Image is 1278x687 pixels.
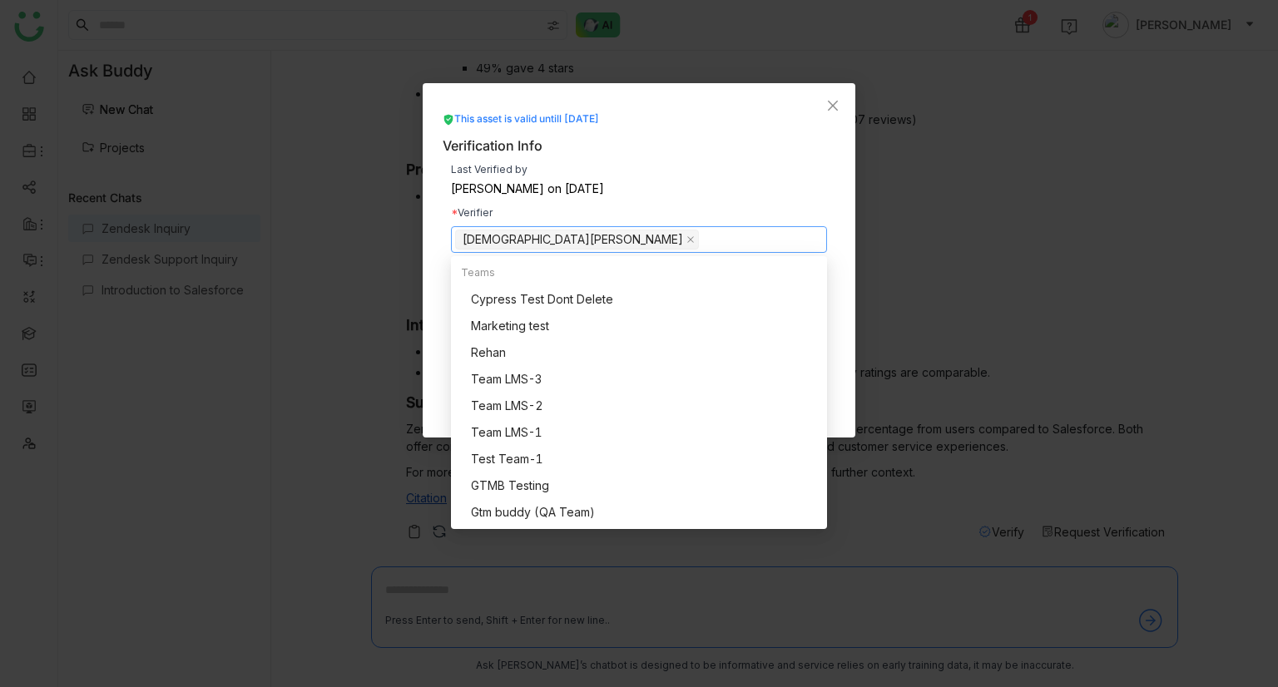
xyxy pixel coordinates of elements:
nz-select-item: Vishnu Vardhan [455,230,699,250]
nz-option-item: Team LMS-3 [451,366,827,393]
div: Gtm buddy (QA Team) [471,503,817,521]
div: [DEMOGRAPHIC_DATA][PERSON_NAME] [463,230,683,249]
nz-option-item: Test Team-1 [451,446,827,472]
nz-option-item: Rehan [451,339,827,366]
div: Team LMS-1 [471,423,817,442]
nz-option-item: Gtm buddy (QA Team) [451,499,827,526]
div: [PERSON_NAME] on [DATE] [451,183,827,195]
div: GTMB Testing [471,477,817,495]
div: Verification Info [443,136,835,156]
div: Rehan [471,343,817,362]
div: Last Verified by [451,165,827,175]
div: This asset is valid untill [DATE] [443,111,599,127]
nz-option-item: Team LMS-1 [451,419,827,446]
nz-option-item: Marketing test [451,313,827,339]
nz-option-item: Team LMS-2 [451,393,827,419]
div: Test Team-1 [471,450,817,468]
div: Verifier [451,208,827,218]
div: Team LMS-3 [471,370,817,388]
nz-option-item: Cypress Test Dont Delete [451,286,827,313]
div: Marketing test [471,317,817,335]
nz-option-item: GTM Buddy [451,526,827,552]
div: Cypress Test Dont Delete [471,290,817,309]
nz-option-item-group: Teams [451,259,827,286]
img: verified.svg [443,114,454,126]
nz-option-item: GTMB Testing [451,472,827,499]
button: Close [810,83,855,128]
div: Team LMS-2 [471,397,817,415]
